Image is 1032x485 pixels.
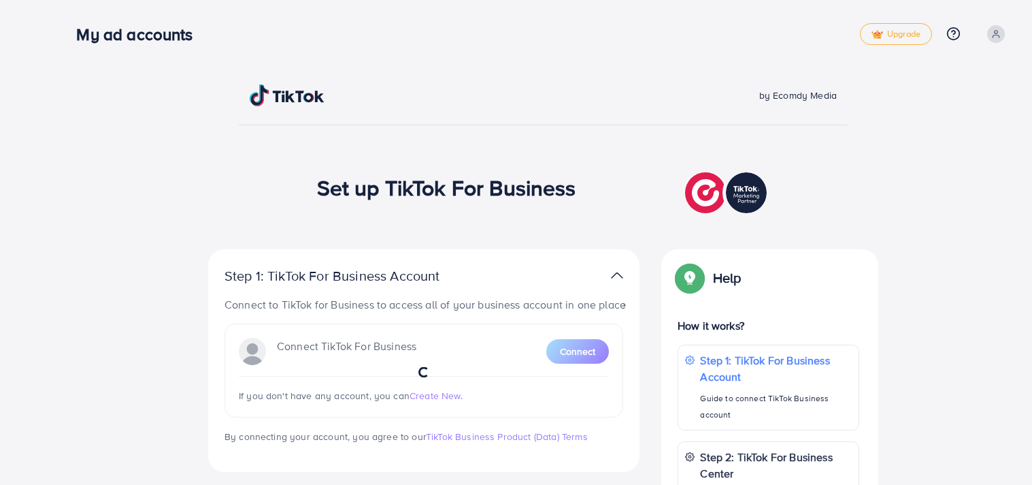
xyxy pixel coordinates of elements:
[224,268,483,284] p: Step 1: TikTok For Business Account
[700,449,852,482] p: Step 2: TikTok For Business Center
[317,174,576,200] h1: Set up TikTok For Business
[759,89,837,102] span: by Ecomdy Media
[700,352,852,385] p: Step 1: TikTok For Business Account
[871,30,883,40] img: tick
[700,390,852,423] p: Guide to connect TikTok Business account
[871,29,920,40] span: Upgrade
[678,266,702,290] img: Popup guide
[611,266,623,285] img: TikTok partner
[713,270,742,286] p: Help
[678,317,859,334] p: How it works?
[685,169,770,217] img: TikTok partner
[860,23,932,45] a: tickUpgrade
[76,25,203,44] h3: My ad accounts
[250,84,324,106] img: TikTok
